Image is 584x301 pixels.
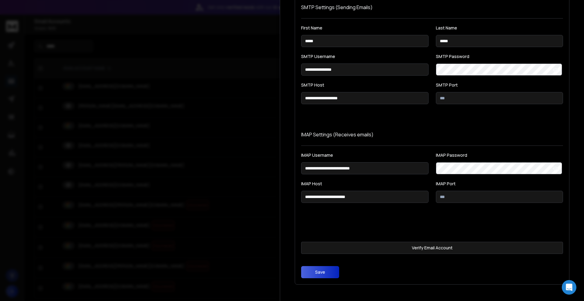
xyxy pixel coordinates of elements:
[301,182,429,186] label: IMAP Host
[436,54,563,59] label: SMTP Password
[301,131,563,138] p: IMAP Settings (Receives emails)
[562,280,576,295] div: Open Intercom Messenger
[301,4,563,11] h1: SMTP Settings (Sending Emails)
[301,83,429,87] label: SMTP Host
[301,153,429,157] label: IMAP Username
[301,242,563,254] button: Verify Email Account
[436,153,563,157] label: IMAP Password
[436,83,563,87] label: SMTP Port
[301,26,429,30] label: First Name
[436,26,563,30] label: Last Name
[301,266,339,278] button: Save
[436,182,563,186] label: IMAP Port
[301,54,429,59] label: SMTP Username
